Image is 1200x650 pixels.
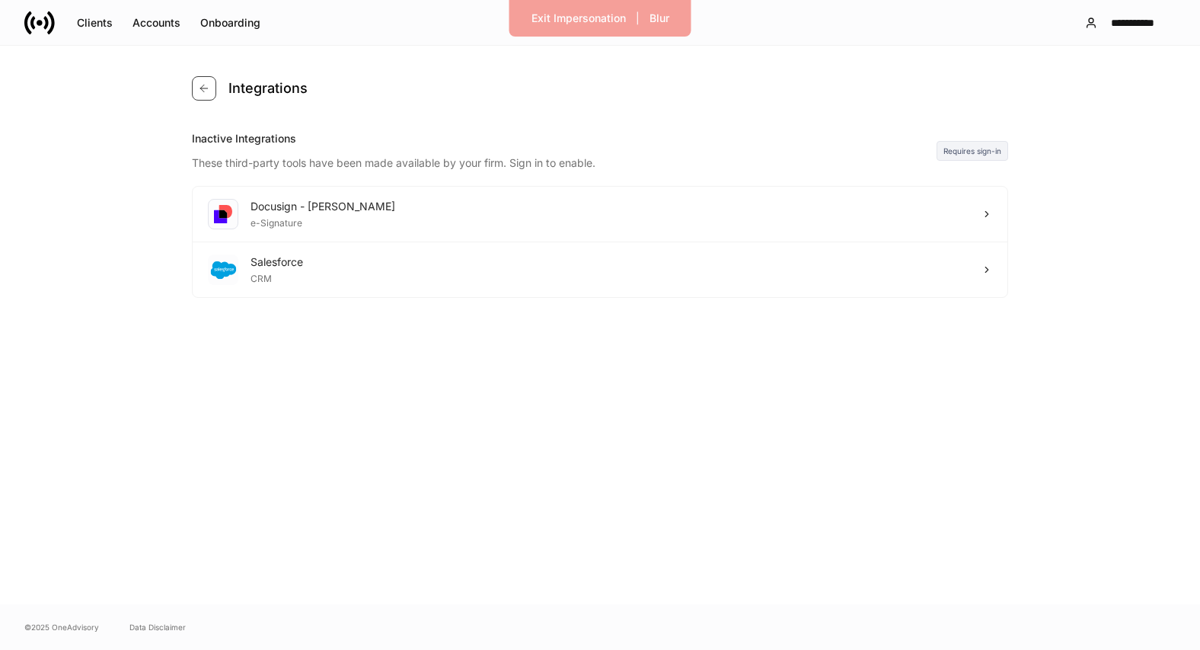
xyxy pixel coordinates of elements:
div: Onboarding [200,15,260,30]
button: Accounts [123,11,190,35]
button: Clients [67,11,123,35]
div: CRM [251,270,303,285]
a: Data Disclaimer [129,621,186,633]
div: e-Signature [251,214,395,229]
div: These third-party tools have been made available by your firm. Sign in to enable. [192,146,937,171]
div: Inactive Integrations [192,131,937,146]
div: Clients [77,15,113,30]
h4: Integrations [228,79,308,98]
div: Exit Impersonation [531,11,626,26]
div: Blur [649,11,669,26]
button: Onboarding [190,11,270,35]
div: Salesforce [251,255,303,270]
div: Requires sign-in [937,141,1008,161]
button: Blur [640,6,679,30]
div: Docusign - [PERSON_NAME] [251,199,395,214]
button: Exit Impersonation [522,6,636,30]
span: © 2025 OneAdvisory [24,621,99,633]
div: Accounts [132,15,180,30]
